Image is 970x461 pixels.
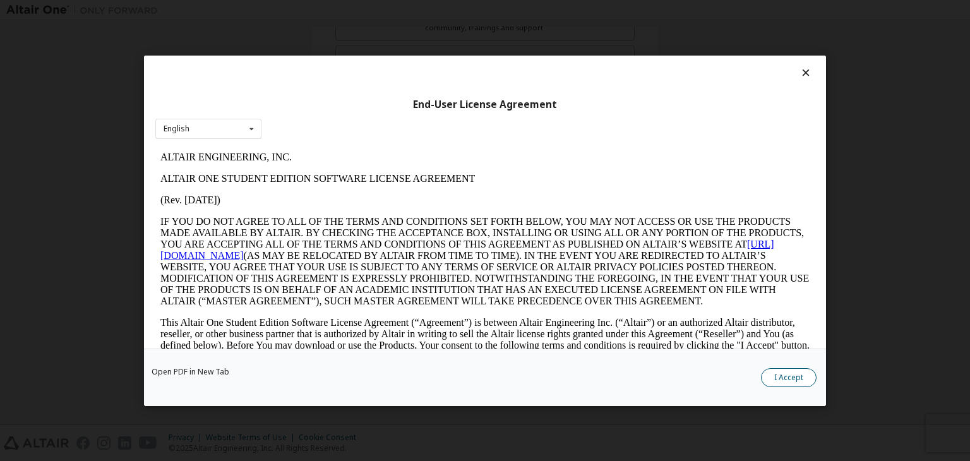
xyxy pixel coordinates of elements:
p: This Altair One Student Edition Software License Agreement (“Agreement”) is between Altair Engine... [5,171,654,216]
button: I Accept [761,368,817,387]
a: Open PDF in New Tab [152,368,229,376]
div: English [164,125,189,133]
p: ALTAIR ENGINEERING, INC. [5,5,654,16]
p: ALTAIR ONE STUDENT EDITION SOFTWARE LICENSE AGREEMENT [5,27,654,38]
div: End-User License Agreement [155,98,815,111]
p: IF YOU DO NOT AGREE TO ALL OF THE TERMS AND CONDITIONS SET FORTH BELOW, YOU MAY NOT ACCESS OR USE... [5,69,654,160]
a: [URL][DOMAIN_NAME] [5,92,619,114]
p: (Rev. [DATE]) [5,48,654,59]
